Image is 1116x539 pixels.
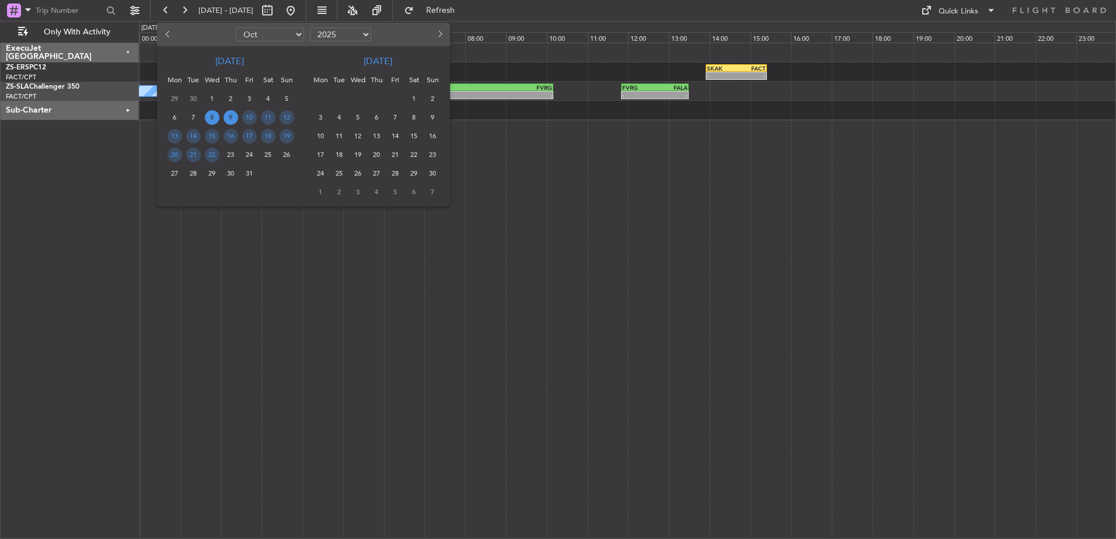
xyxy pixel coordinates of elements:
[386,164,404,183] div: 28-11-2025
[404,71,423,89] div: Sat
[404,127,423,145] div: 15-11-2025
[388,166,403,181] span: 28
[224,166,238,181] span: 30
[386,183,404,201] div: 5-12-2025
[165,108,184,127] div: 6-10-2025
[388,129,403,143] span: 14
[280,110,294,125] span: 12
[168,166,182,181] span: 27
[311,164,330,183] div: 24-11-2025
[404,164,423,183] div: 29-11-2025
[332,148,347,162] span: 18
[184,108,203,127] div: 7-10-2025
[259,108,277,127] div: 11-10-2025
[423,89,442,108] div: 2-11-2025
[330,183,348,201] div: 2-12-2025
[224,129,238,143] span: 16
[330,127,348,145] div: 11-11-2025
[184,164,203,183] div: 28-10-2025
[407,129,421,143] span: 15
[332,166,347,181] span: 25
[388,110,403,125] span: 7
[311,183,330,201] div: 1-12-2025
[242,148,257,162] span: 24
[369,166,384,181] span: 27
[186,129,201,143] span: 14
[203,127,221,145] div: 15-10-2025
[367,127,386,145] div: 13-11-2025
[351,129,365,143] span: 12
[184,89,203,108] div: 30-9-2025
[259,127,277,145] div: 18-10-2025
[423,183,442,201] div: 7-12-2025
[205,92,219,106] span: 1
[367,71,386,89] div: Thu
[240,108,259,127] div: 10-10-2025
[242,92,257,106] span: 3
[313,166,328,181] span: 24
[404,89,423,108] div: 1-11-2025
[351,148,365,162] span: 19
[236,27,304,41] select: Select month
[165,71,184,89] div: Mon
[205,129,219,143] span: 15
[261,92,275,106] span: 4
[332,129,347,143] span: 11
[221,108,240,127] div: 9-10-2025
[313,110,328,125] span: 3
[348,108,367,127] div: 5-11-2025
[423,108,442,127] div: 9-11-2025
[386,145,404,164] div: 21-11-2025
[311,145,330,164] div: 17-11-2025
[242,166,257,181] span: 31
[426,110,440,125] span: 9
[426,92,440,106] span: 2
[203,89,221,108] div: 1-10-2025
[224,110,238,125] span: 9
[259,145,277,164] div: 25-10-2025
[313,129,328,143] span: 10
[240,71,259,89] div: Fri
[280,129,294,143] span: 19
[404,145,423,164] div: 22-11-2025
[259,71,277,89] div: Sat
[168,129,182,143] span: 13
[240,145,259,164] div: 24-10-2025
[240,89,259,108] div: 3-10-2025
[348,164,367,183] div: 26-11-2025
[277,71,296,89] div: Sun
[224,148,238,162] span: 23
[311,127,330,145] div: 10-11-2025
[388,148,403,162] span: 21
[351,110,365,125] span: 5
[277,145,296,164] div: 26-10-2025
[348,183,367,201] div: 3-12-2025
[369,129,384,143] span: 13
[261,129,275,143] span: 18
[224,92,238,106] span: 2
[313,148,328,162] span: 17
[168,92,182,106] span: 29
[242,129,257,143] span: 17
[186,148,201,162] span: 21
[367,108,386,127] div: 6-11-2025
[386,71,404,89] div: Fri
[242,110,257,125] span: 10
[367,164,386,183] div: 27-11-2025
[426,185,440,199] span: 7
[348,127,367,145] div: 12-11-2025
[367,183,386,201] div: 4-12-2025
[407,148,421,162] span: 22
[351,185,365,199] span: 3
[311,108,330,127] div: 3-11-2025
[205,110,219,125] span: 8
[203,145,221,164] div: 22-10-2025
[261,110,275,125] span: 11
[348,145,367,164] div: 19-11-2025
[386,127,404,145] div: 14-11-2025
[369,185,384,199] span: 4
[184,145,203,164] div: 21-10-2025
[165,145,184,164] div: 20-10-2025
[404,108,423,127] div: 8-11-2025
[221,145,240,164] div: 23-10-2025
